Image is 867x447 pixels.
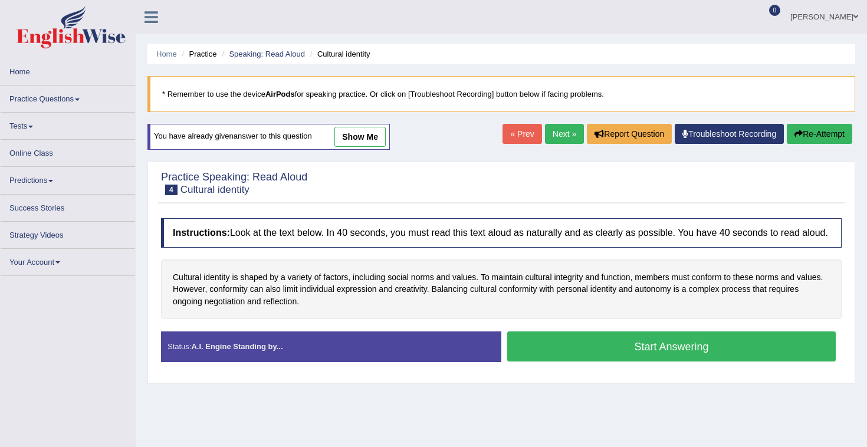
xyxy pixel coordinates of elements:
[179,48,216,60] li: Practice
[265,90,295,98] b: AirPods
[675,124,784,144] a: Troubleshoot Recording
[587,124,672,144] button: Report Question
[307,48,370,60] li: Cultural identity
[1,86,135,109] a: Practice Questions
[161,331,501,361] div: Status:
[787,124,852,144] button: Re-Attempt
[503,124,541,144] a: « Prev
[1,249,135,272] a: Your Account
[1,167,135,190] a: Predictions
[229,50,305,58] a: Speaking: Read Aloud
[1,195,135,218] a: Success Stories
[147,124,390,150] div: You have already given answer to this question
[1,113,135,136] a: Tests
[1,222,135,245] a: Strategy Videos
[507,331,836,361] button: Start Answering
[191,342,283,351] strong: A.I. Engine Standing by...
[161,259,842,320] div: Cultural identity is shaped by a variety of factors, including social norms and values. To mainta...
[180,184,249,195] small: Cultural identity
[769,5,781,16] span: 0
[1,140,135,163] a: Online Class
[156,50,177,58] a: Home
[173,228,230,238] b: Instructions:
[161,172,307,195] h2: Practice Speaking: Read Aloud
[165,185,178,195] span: 4
[1,58,135,81] a: Home
[161,218,842,248] h4: Look at the text below. In 40 seconds, you must read this text aloud as naturally and as clearly ...
[334,127,386,147] a: show me
[545,124,584,144] a: Next »
[147,76,855,112] blockquote: * Remember to use the device for speaking practice. Or click on [Troubleshoot Recording] button b...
